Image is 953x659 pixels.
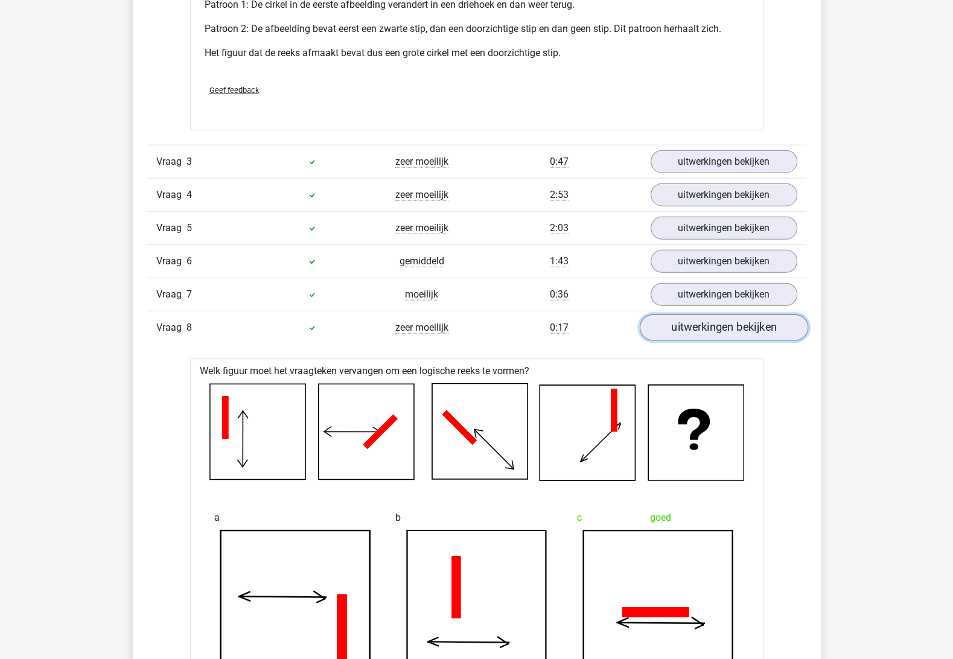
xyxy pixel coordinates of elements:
[639,315,808,342] a: uitwerkingen bekijken
[550,189,569,201] span: 2:53
[186,255,192,267] span: 6
[651,217,797,240] a: uitwerkingen bekijken
[405,288,438,301] span: moeilijk
[577,506,582,530] span: c
[395,506,401,530] span: b
[156,287,186,302] span: Vraag
[651,150,797,173] a: uitwerkingen bekijken
[550,288,569,301] span: 0:36
[550,222,569,234] span: 2:03
[186,288,192,300] span: 7
[186,222,192,234] span: 5
[214,506,220,530] span: a
[156,188,186,202] span: Vraag
[156,154,186,169] span: Vraag
[651,250,797,273] a: uitwerkingen bekijken
[395,322,448,334] span: zeer moeilijk
[577,506,739,530] div: goed
[186,156,192,167] span: 3
[156,254,186,269] span: Vraag
[205,46,749,60] p: Het figuur dat de reeks afmaakt bevat dus een grote cirkel met een doorzichtige stip.
[651,283,797,306] a: uitwerkingen bekijken
[186,322,192,333] span: 8
[400,255,444,267] span: gemiddeld
[550,322,569,334] span: 0:17
[186,189,192,200] span: 4
[651,183,797,206] a: uitwerkingen bekijken
[209,86,259,95] span: Geef feedback
[550,156,569,168] span: 0:47
[395,189,448,201] span: zeer moeilijk
[395,222,448,234] span: zeer moeilijk
[156,221,186,235] span: Vraag
[550,255,569,267] span: 1:43
[205,22,749,36] p: Patroon 2: De afbeelding bevat eerst een zwarte stip, dan een doorzichtige stip en dan geen stip....
[395,156,448,168] span: zeer moeilijk
[156,320,186,335] span: Vraag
